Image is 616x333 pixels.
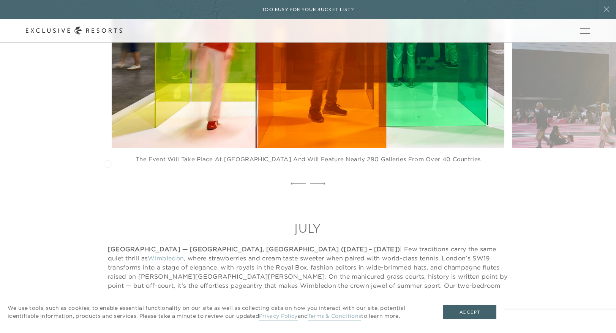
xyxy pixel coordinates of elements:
p: | Few traditions carry the same quiet thrill as , where strawberries and cream taste sweeter when... [108,244,509,308]
a: Wimbledon [148,254,184,262]
button: Open navigation [580,28,590,33]
a: Terms & Conditions [308,312,362,320]
h6: Too busy for your bucket list? [262,6,354,13]
h3: July [108,220,509,237]
a: Privacy Policy [259,312,297,320]
button: Accept [443,305,496,319]
strong: [GEOGRAPHIC_DATA] — [GEOGRAPHIC_DATA], [GEOGRAPHIC_DATA] ([DATE] – [DATE]) [108,245,400,253]
p: We use tools, such as cookies, to enable essential functionality on our site as well as collectin... [8,304,428,320]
